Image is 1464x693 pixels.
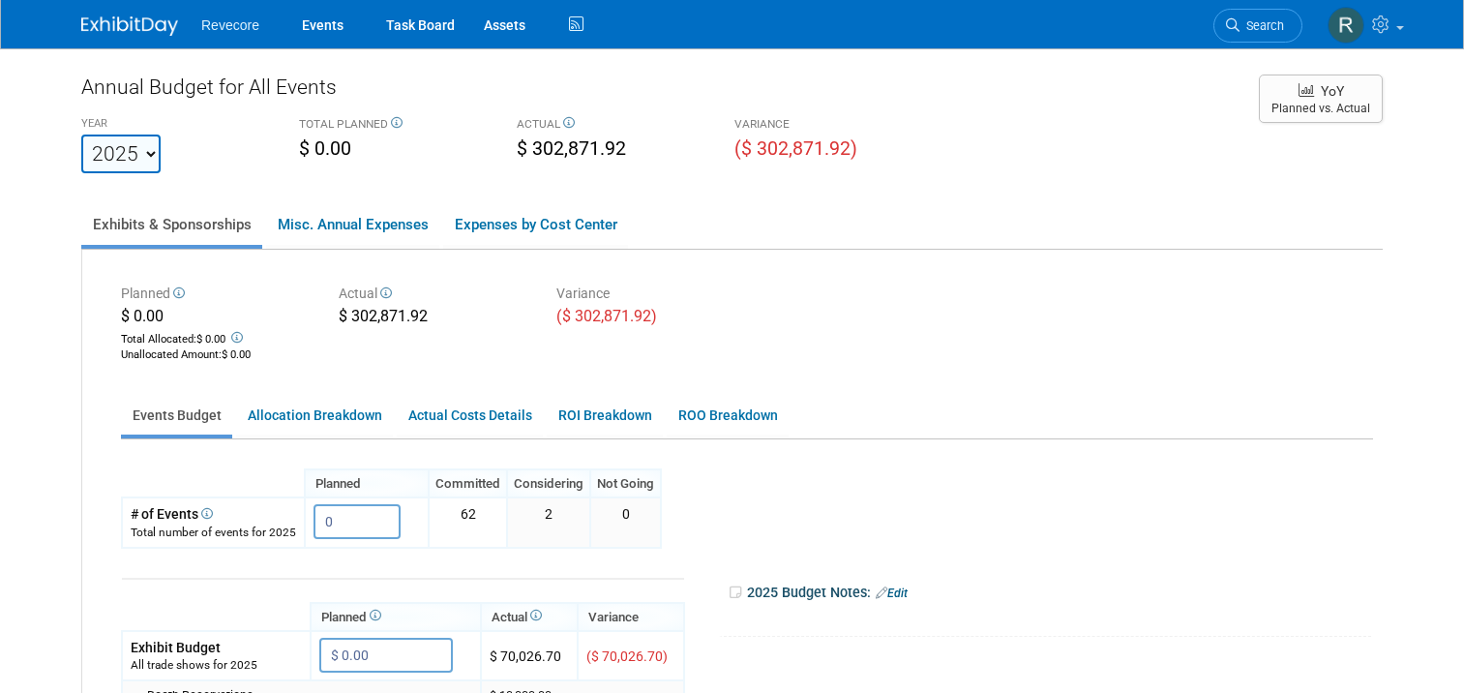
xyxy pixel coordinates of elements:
[397,397,543,435] a: Actual Costs Details
[121,348,219,361] span: Unallocated Amount
[339,284,527,306] div: Actual
[81,16,178,36] img: ExhibitDay
[590,497,661,547] td: 0
[1321,83,1344,99] span: YoY
[131,504,296,524] div: # of Events
[517,116,705,136] div: ACTUAL
[236,397,393,435] a: Allocation Breakdown
[507,469,590,497] th: Considering
[131,657,302,674] div: All trade shows for 2025
[556,284,745,306] div: Variance
[590,469,661,497] th: Not Going
[556,307,657,325] span: ($ 302,871.92)
[481,603,578,631] th: Actual
[339,306,527,331] div: $ 302,871.92
[299,116,488,136] div: TOTAL PLANNED
[429,497,507,547] td: 62
[1240,18,1284,33] span: Search
[429,469,507,497] th: Committed
[222,348,251,361] span: $ 0.00
[734,116,923,136] div: VARIANCE
[667,397,789,435] a: ROO Breakdown
[131,525,296,541] div: Total number of events for 2025
[201,17,259,33] span: Revecore
[578,603,684,631] th: Variance
[131,638,302,657] div: Exhibit Budget
[443,204,628,245] a: Expenses by Cost Center
[876,587,908,600] a: Edit
[299,137,351,160] span: $ 0.00
[121,284,310,306] div: Planned
[81,116,270,135] div: YEAR
[1213,9,1302,43] a: Search
[266,204,439,245] a: Misc. Annual Expenses
[81,204,262,245] a: Exhibits & Sponsorships
[121,328,310,347] div: Total Allocated:
[196,333,225,346] span: $ 0.00
[507,497,590,547] td: 2
[517,137,626,160] span: $ 302,871.92
[481,631,578,680] td: $ 70,026.70
[1328,7,1364,44] img: Rachael Sires
[728,578,1371,608] div: 2025 Budget Notes:
[121,307,164,325] span: $ 0.00
[121,347,310,363] div: :
[547,397,663,435] a: ROI Breakdown
[311,603,481,631] th: Planned
[81,73,1240,111] div: Annual Budget for All Events
[121,397,232,435] a: Events Budget
[586,648,668,664] span: ($ 70,026.70)
[305,469,429,497] th: Planned
[734,137,857,160] span: ($ 302,871.92)
[1259,75,1383,123] button: YoY Planned vs. Actual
